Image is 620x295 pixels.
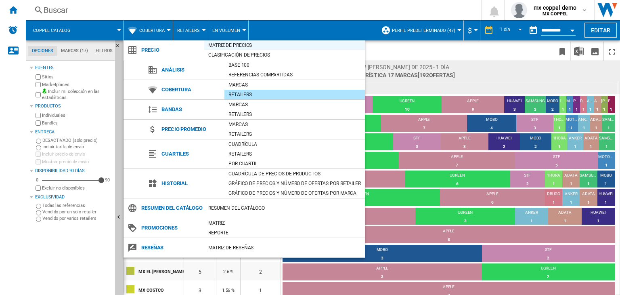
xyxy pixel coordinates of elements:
[204,204,365,212] div: Resumen del catálogo
[224,179,365,188] div: Gráfico de precios y número de ofertas por retailer
[224,81,365,89] div: Marcas
[157,104,224,115] span: Bandas
[224,160,365,168] div: Por cuartil
[137,44,204,56] span: Precio
[224,170,365,178] div: Cuadrícula de precios de productos
[157,64,224,76] span: Análisis
[224,61,365,69] div: Base 100
[224,91,365,99] div: Retailers
[137,202,204,214] span: Resumen del catálogo
[157,178,224,189] span: Historial
[224,71,365,79] div: Referencias compartidas
[137,242,204,253] span: Reseñas
[204,51,365,59] div: Clasificación de precios
[224,150,365,158] div: Retailers
[204,219,365,227] div: Matriz
[204,41,365,49] div: Matriz de precios
[224,140,365,148] div: Cuadrícula
[224,101,365,109] div: Marcas
[224,189,365,197] div: Gráfico de precios y número de ofertas por marca
[204,244,365,252] div: Matriz de RESEÑAS
[157,84,224,95] span: Cobertura
[157,148,224,160] span: Cuartiles
[224,130,365,138] div: Retailers
[137,222,204,234] span: Promociones
[224,120,365,129] div: Marcas
[224,110,365,118] div: Retailers
[157,124,224,135] span: Precio promedio
[204,229,365,237] div: Reporte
